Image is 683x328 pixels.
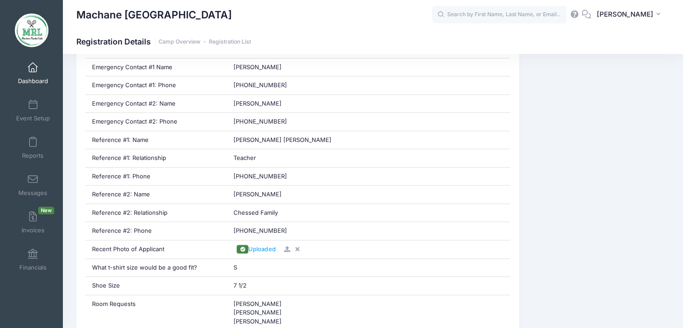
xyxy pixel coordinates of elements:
[597,9,653,19] span: [PERSON_NAME]
[85,95,227,113] div: Emergency Contact #2: Name
[234,209,278,216] span: Chessed Family
[76,37,251,46] h1: Registration Details
[234,63,282,71] span: [PERSON_NAME]
[18,189,47,197] span: Messages
[234,154,256,161] span: Teacher
[248,245,275,253] span: Uploaded
[234,118,287,125] span: [PHONE_NUMBER]
[22,152,44,160] span: Reports
[12,58,54,89] a: Dashboard
[234,300,282,325] span: [PERSON_NAME] [PERSON_NAME] [PERSON_NAME]
[85,222,227,240] div: Reference #2: Phone
[85,113,227,131] div: Emergency Contact #2: Phone
[234,191,282,198] span: [PERSON_NAME]
[85,168,227,186] div: Reference #1: Phone
[12,132,54,164] a: Reports
[85,149,227,167] div: Reference #1: Relationship
[85,76,227,94] div: Emergency Contact #1: Phone
[85,186,227,204] div: Reference #2: Name
[85,58,227,76] div: Emergency Contact #1 Name
[12,207,54,238] a: InvoicesNew
[234,264,237,271] span: S
[18,77,48,85] span: Dashboard
[76,4,232,25] h1: Machane [GEOGRAPHIC_DATA]
[234,173,287,180] span: [PHONE_NUMBER]
[85,277,227,295] div: Shoe Size
[16,115,50,122] span: Event Setup
[22,226,44,234] span: Invoices
[85,131,227,149] div: Reference #1: Name
[591,4,670,25] button: [PERSON_NAME]
[159,39,200,45] a: Camp Overview
[12,244,54,275] a: Financials
[234,100,282,107] span: [PERSON_NAME]
[38,207,54,214] span: New
[12,95,54,126] a: Event Setup
[234,136,331,143] span: [PERSON_NAME] [PERSON_NAME]
[234,245,278,253] a: Uploaded
[15,13,48,47] img: Machane Racket Lake
[12,169,54,201] a: Messages
[209,39,251,45] a: Registration List
[85,240,227,258] div: Recent Photo of Applicant
[234,282,247,289] span: 7 1/2
[19,264,47,271] span: Financials
[85,204,227,222] div: Reference #2: Relationship
[234,227,287,234] span: [PHONE_NUMBER]
[432,6,567,24] input: Search by First Name, Last Name, or Email...
[234,81,287,89] span: [PHONE_NUMBER]
[85,259,227,277] div: What t-shirt size would be a good fit?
